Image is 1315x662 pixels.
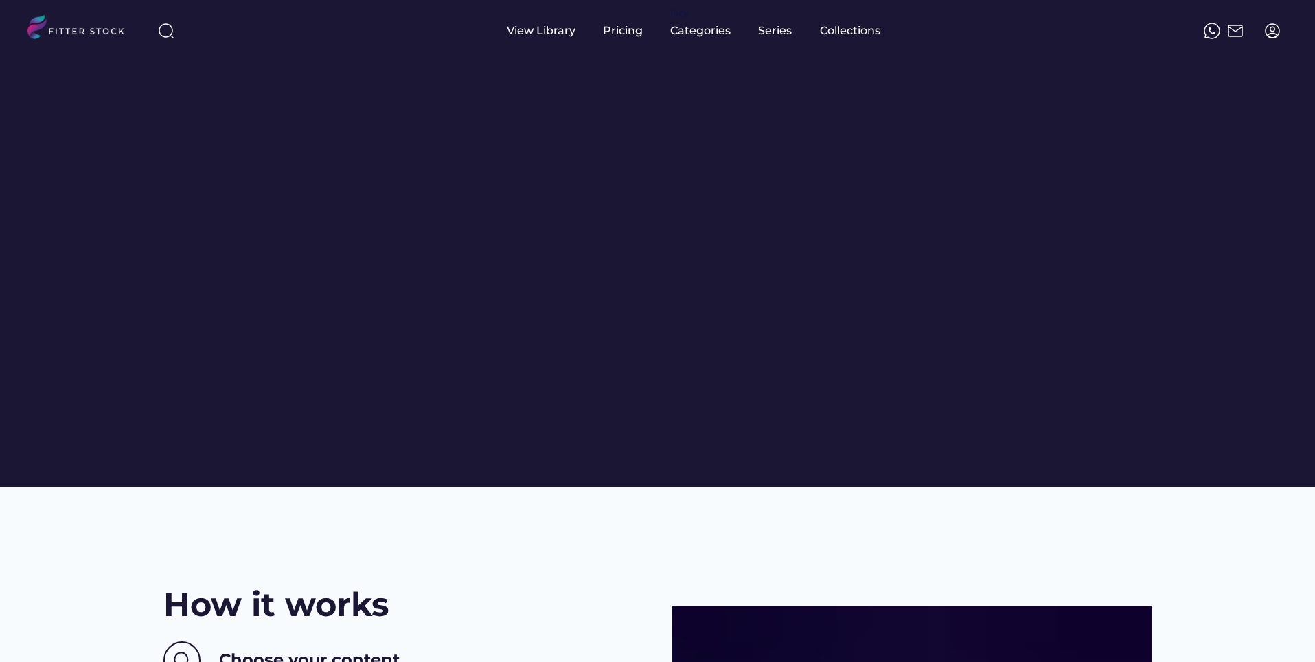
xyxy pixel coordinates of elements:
div: Collections [820,23,880,38]
img: LOGO.svg [27,15,136,43]
div: fvck [670,7,688,21]
div: Series [758,23,792,38]
img: profile-circle.svg [1264,23,1281,39]
div: Categories [670,23,731,38]
img: Frame%2051.svg [1227,23,1244,39]
div: Pricing [603,23,643,38]
img: search-normal%203.svg [158,23,174,39]
h2: How it works [163,582,389,628]
div: View Library [507,23,575,38]
img: meteor-icons_whatsapp%20%281%29.svg [1204,23,1220,39]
